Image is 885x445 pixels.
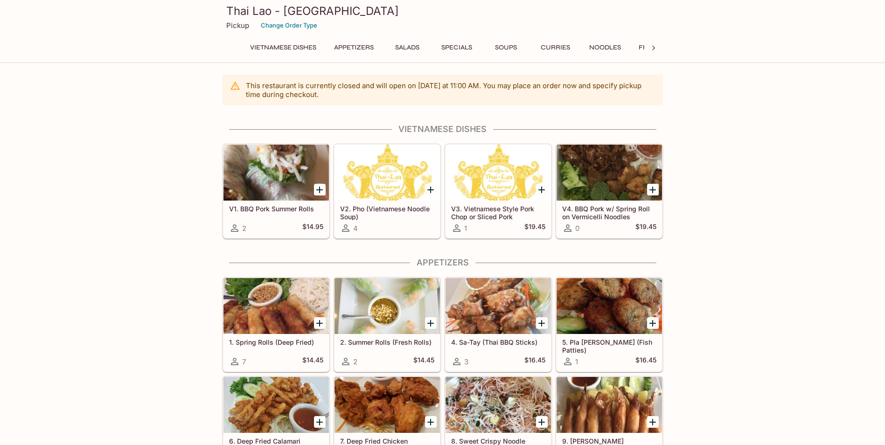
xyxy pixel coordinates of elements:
div: V1. BBQ Pork Summer Rolls [223,145,329,201]
div: 2. Summer Rolls (Fresh Rolls) [334,278,440,334]
span: 3 [464,357,468,366]
div: 8. Sweet Crispy Noodle (Mee-Krob) [446,377,551,433]
button: Fried Rice [634,41,681,54]
div: 5. Pla Tod Mun (Fish Patties) [557,278,662,334]
div: V2. Pho (Vietnamese Noodle Soup) [334,145,440,201]
button: Add 7. Deep Fried Chicken [425,416,437,428]
h3: Thai Lao - [GEOGRAPHIC_DATA] [226,4,659,18]
h5: V3. Vietnamese Style Pork Chop or Sliced Pork [451,205,545,220]
h5: $14.45 [302,356,323,367]
button: Add 2. Summer Rolls (Fresh Rolls) [425,317,437,329]
h5: $19.45 [524,222,545,234]
button: Add V3. Vietnamese Style Pork Chop or Sliced Pork [536,184,548,195]
span: 7 [242,357,246,366]
h5: V4. BBQ Pork w/ Spring Roll on Vermicelli Noodles [562,205,656,220]
h5: 6. Deep Fried Calamari [229,437,323,445]
button: Add 8. Sweet Crispy Noodle (Mee-Krob) [536,416,548,428]
a: 4. Sa-Tay (Thai BBQ Sticks)3$16.45 [445,278,551,372]
a: V4. BBQ Pork w/ Spring Roll on Vermicelli Noodles0$19.45 [556,144,662,238]
p: This restaurant is currently closed and will open on [DATE] at 11:00 AM . You may place an order ... [246,81,655,99]
button: Curries [535,41,577,54]
button: Add 6. Deep Fried Calamari [314,416,326,428]
button: Add 4. Sa-Tay (Thai BBQ Sticks) [536,317,548,329]
h5: 7. Deep Fried Chicken [340,437,434,445]
div: 9. Kung Tod [557,377,662,433]
div: 4. Sa-Tay (Thai BBQ Sticks) [446,278,551,334]
h5: V1. BBQ Pork Summer Rolls [229,205,323,213]
span: 2 [353,357,357,366]
span: 1 [575,357,578,366]
div: V4. BBQ Pork w/ Spring Roll on Vermicelli Noodles [557,145,662,201]
a: 1. Spring Rolls (Deep Fried)7$14.45 [223,278,329,372]
h5: $19.45 [635,222,656,234]
h4: Appetizers [223,257,663,268]
button: Appetizers [329,41,379,54]
div: 6. Deep Fried Calamari [223,377,329,433]
button: Specials [436,41,478,54]
h5: $16.45 [635,356,656,367]
h5: 5. Pla [PERSON_NAME] (Fish Patties) [562,338,656,354]
button: Add V2. Pho (Vietnamese Noodle Soup) [425,184,437,195]
h5: 2. Summer Rolls (Fresh Rolls) [340,338,434,346]
div: 7. Deep Fried Chicken [334,377,440,433]
a: 2. Summer Rolls (Fresh Rolls)2$14.45 [334,278,440,372]
span: 0 [575,224,579,233]
a: V1. BBQ Pork Summer Rolls2$14.95 [223,144,329,238]
h5: 9. [PERSON_NAME] [562,437,656,445]
h4: Vietnamese Dishes [223,124,663,134]
button: Add 9. Kung Tod [647,416,659,428]
button: Add V1. BBQ Pork Summer Rolls [314,184,326,195]
a: V3. Vietnamese Style Pork Chop or Sliced Pork1$19.45 [445,144,551,238]
span: 2 [242,224,246,233]
button: Salads [386,41,428,54]
button: Soups [485,41,527,54]
button: Add 1. Spring Rolls (Deep Fried) [314,317,326,329]
button: Add V4. BBQ Pork w/ Spring Roll on Vermicelli Noodles [647,184,659,195]
a: V2. Pho (Vietnamese Noodle Soup)4 [334,144,440,238]
p: Pickup [226,21,249,30]
h5: V2. Pho (Vietnamese Noodle Soup) [340,205,434,220]
span: 1 [464,224,467,233]
h5: $14.95 [302,222,323,234]
h5: 4. Sa-Tay (Thai BBQ Sticks) [451,338,545,346]
div: V3. Vietnamese Style Pork Chop or Sliced Pork [446,145,551,201]
span: 4 [353,224,358,233]
h5: 1. Spring Rolls (Deep Fried) [229,338,323,346]
a: 5. Pla [PERSON_NAME] (Fish Patties)1$16.45 [556,278,662,372]
button: Vietnamese Dishes [245,41,321,54]
h5: $16.45 [524,356,545,367]
h5: $14.45 [413,356,434,367]
button: Add 5. Pla Tod Mun (Fish Patties) [647,317,659,329]
button: Change Order Type [257,18,321,33]
button: Noodles [584,41,626,54]
div: 1. Spring Rolls (Deep Fried) [223,278,329,334]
